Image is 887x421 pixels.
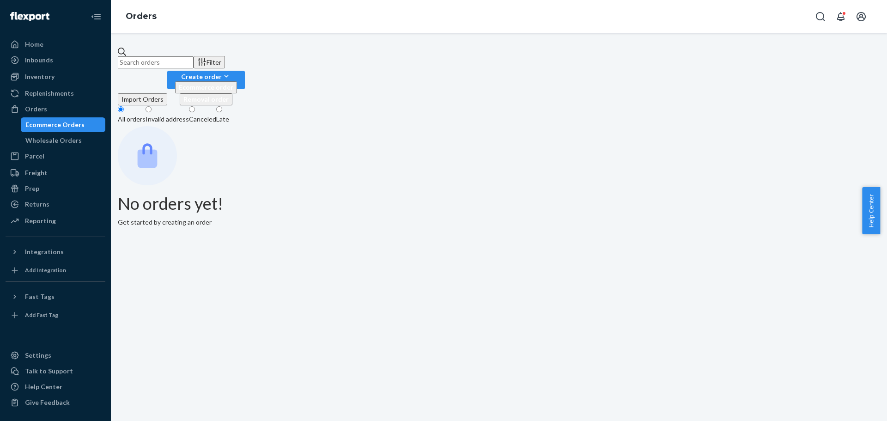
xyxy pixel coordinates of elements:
input: All orders [118,106,124,112]
h1: No orders yet! [118,195,880,213]
div: Ecommerce Orders [25,120,85,129]
a: Home [6,37,105,52]
div: Integrations [25,247,64,256]
div: All orders [118,115,146,124]
div: Talk to Support [25,366,73,376]
div: Prep [25,184,39,193]
a: Wholesale Orders [21,133,106,148]
input: Search orders [118,56,194,68]
div: Replenishments [25,89,74,98]
a: Talk to Support [6,364,105,378]
div: Orders [25,104,47,114]
div: Inventory [25,72,55,81]
div: Fast Tags [25,292,55,301]
a: Freight [6,165,105,180]
input: Invalid address [146,106,152,112]
div: Reporting [25,216,56,226]
a: Orders [126,11,157,21]
div: Returns [25,200,49,209]
button: Open notifications [832,7,850,26]
a: Inbounds [6,53,105,67]
a: Help Center [6,379,105,394]
button: Ecommerce order [175,81,237,93]
div: Late [216,115,229,124]
div: Create order [175,72,237,81]
button: Help Center [862,187,880,234]
a: Prep [6,181,105,196]
button: Close Navigation [87,7,105,26]
button: Give Feedback [6,395,105,410]
a: Inventory [6,69,105,84]
button: Open Search Box [811,7,830,26]
div: Help Center [25,382,62,391]
a: Add Integration [6,263,105,278]
a: Parcel [6,149,105,164]
div: Canceled [189,115,216,124]
div: Filter [197,57,221,67]
button: Import Orders [118,93,167,105]
span: Ecommerce order [179,83,233,91]
div: Add Fast Tag [25,311,58,319]
button: Removal order [180,93,232,105]
div: Freight [25,168,48,177]
img: Empty list [118,126,177,185]
a: Returns [6,197,105,212]
a: Ecommerce Orders [21,117,106,132]
a: Reporting [6,214,105,228]
div: Wholesale Orders [25,136,82,145]
div: Add Integration [25,266,66,274]
button: Filter [194,56,225,68]
div: Home [25,40,43,49]
div: Settings [25,351,51,360]
input: Late [216,106,222,112]
a: Add Fast Tag [6,308,105,323]
ol: breadcrumbs [118,3,164,30]
img: Flexport logo [10,12,49,21]
a: Replenishments [6,86,105,101]
a: Orders [6,102,105,116]
div: Parcel [25,152,44,161]
button: Fast Tags [6,289,105,304]
p: Get started by creating an order [118,218,880,227]
span: Removal order [183,95,229,103]
a: Settings [6,348,105,363]
div: Give Feedback [25,398,70,407]
div: Invalid address [146,115,189,124]
button: Integrations [6,244,105,259]
input: Canceled [189,106,195,112]
button: Create orderEcommerce orderRemoval order [167,71,245,89]
div: Inbounds [25,55,53,65]
button: Open account menu [852,7,870,26]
